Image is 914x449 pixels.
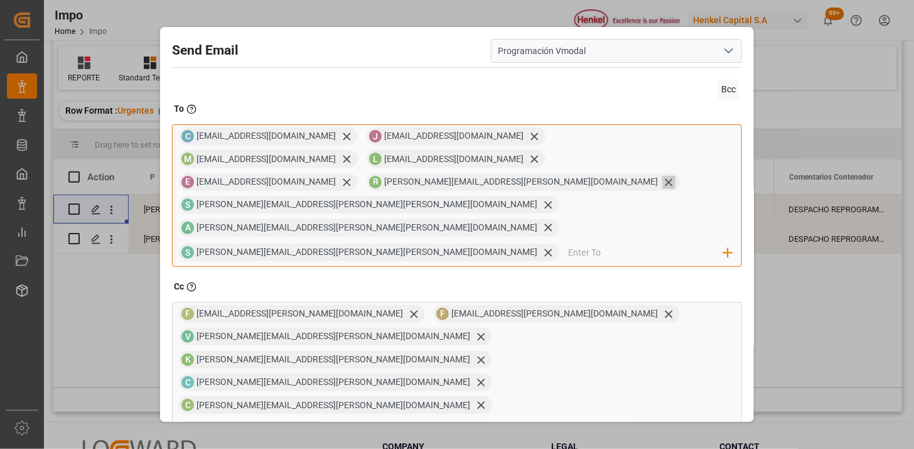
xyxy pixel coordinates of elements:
span: [EMAIL_ADDRESS][DOMAIN_NAME] [196,154,336,164]
span: M [184,154,191,164]
h2: To [174,102,184,116]
span: [EMAIL_ADDRESS][DOMAIN_NAME] [196,176,336,187]
span: [PERSON_NAME][EMAIL_ADDRESS][PERSON_NAME][DOMAIN_NAME] [196,331,470,341]
span: [PERSON_NAME][EMAIL_ADDRESS][PERSON_NAME][DOMAIN_NAME] [196,377,470,387]
span: [PERSON_NAME][EMAIL_ADDRESS][PERSON_NAME][PERSON_NAME][DOMAIN_NAME] [196,199,537,209]
span: S [185,200,190,210]
span: Bcc [718,80,739,99]
input: Enter To [568,243,724,262]
span: [PERSON_NAME][EMAIL_ADDRESS][PERSON_NAME][PERSON_NAME][DOMAIN_NAME] [196,247,537,257]
span: F [440,308,445,318]
span: J [373,131,378,141]
input: Select Template [491,39,742,63]
span: S [185,247,190,257]
span: [EMAIL_ADDRESS][DOMAIN_NAME] [384,131,524,141]
span: V [185,332,191,342]
span: [EMAIL_ADDRESS][DOMAIN_NAME] [196,131,336,141]
span: E [185,176,190,187]
span: K [185,354,191,364]
span: L [373,154,378,164]
span: A [185,222,191,232]
span: R [373,176,379,187]
input: Enter Cc [501,421,724,440]
span: F [185,308,190,318]
h2: Send Email [172,41,239,61]
span: [PERSON_NAME][EMAIL_ADDRESS][PERSON_NAME][DOMAIN_NAME] [196,400,470,410]
span: [EMAIL_ADDRESS][PERSON_NAME][DOMAIN_NAME] [451,308,658,318]
span: C [185,400,191,410]
button: open menu [719,41,738,61]
span: [EMAIL_ADDRESS][DOMAIN_NAME] [384,154,524,164]
span: [EMAIL_ADDRESS][PERSON_NAME][DOMAIN_NAME] [196,308,403,318]
span: [PERSON_NAME][EMAIL_ADDRESS][PERSON_NAME][PERSON_NAME][DOMAIN_NAME] [196,222,537,232]
span: C [185,377,191,387]
span: [PERSON_NAME][EMAIL_ADDRESS][PERSON_NAME][DOMAIN_NAME] [196,354,470,364]
span: [PERSON_NAME][EMAIL_ADDRESS][PERSON_NAME][DOMAIN_NAME] [384,176,658,187]
span: C [185,131,191,141]
h2: Cc [174,280,184,293]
